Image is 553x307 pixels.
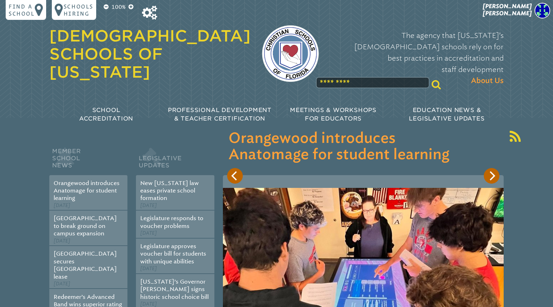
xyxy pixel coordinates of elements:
[409,107,484,122] span: Education News & Legislative Updates
[471,75,504,86] span: About Us
[54,180,120,202] a: Orangewood introduces Anatomage for student learning
[110,3,127,11] p: 100%
[140,266,157,272] span: [DATE]
[262,25,319,82] img: csf-logo-web-colors.png
[54,202,70,208] span: [DATE]
[54,250,117,280] a: [GEOGRAPHIC_DATA] secures [GEOGRAPHIC_DATA] lease
[140,215,203,229] a: Legislature responds to voucher problems
[229,130,498,163] h3: Orangewood introduces Anatomage for student learning
[64,3,93,17] p: Schools Hiring
[54,215,117,237] a: [GEOGRAPHIC_DATA] to break ground on campus expansion
[330,30,504,86] p: The agency that [US_STATE]’s [DEMOGRAPHIC_DATA] schools rely on for best practices in accreditati...
[483,3,532,17] span: [PERSON_NAME] [PERSON_NAME]
[168,107,272,122] span: Professional Development & Teacher Certification
[49,27,251,81] a: [DEMOGRAPHIC_DATA] Schools of [US_STATE]
[79,107,133,122] span: School Accreditation
[9,3,35,17] p: Find a school
[140,278,209,300] a: [US_STATE]’s Governor [PERSON_NAME] signs historic school choice bill
[140,230,157,236] span: [DATE]
[140,180,199,202] a: New [US_STATE] law eases private school formation
[54,238,70,244] span: [DATE]
[140,202,157,208] span: [DATE]
[54,281,70,287] span: [DATE]
[227,168,243,184] button: Previous
[535,3,550,18] img: 76ffd2a4fbb71011d9448bd30a0b3acf
[140,301,157,307] span: [DATE]
[484,168,499,184] button: Next
[140,243,206,265] a: Legislature approves voucher bill for students with unique abilities
[49,146,127,175] h2: Member School News
[136,146,214,175] h2: Legislative Updates
[290,107,377,122] span: Meetings & Workshops for Educators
